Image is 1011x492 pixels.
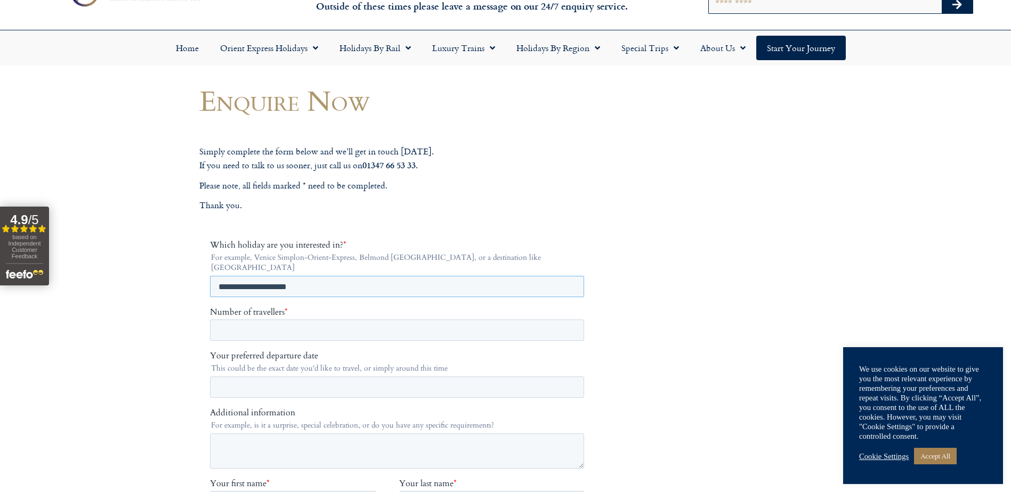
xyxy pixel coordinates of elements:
[199,179,599,193] p: Please note, all fields marked * need to be completed.
[3,387,10,394] input: By email
[3,401,10,408] input: By telephone
[611,36,690,60] a: Special Trips
[859,364,987,441] div: We use cookies on our website to give you the most relevant experience by remembering your prefer...
[199,199,599,212] p: Thank you.
[5,36,1006,60] nav: Menu
[690,36,756,60] a: About Us
[329,36,422,60] a: Holidays by Rail
[189,238,244,250] span: Your last name
[209,36,329,60] a: Orient Express Holidays
[165,36,209,60] a: Home
[362,159,416,171] strong: 01347 66 53 33
[12,399,60,411] span: By telephone
[199,85,599,116] h1: Enquire Now
[859,452,909,461] a: Cookie Settings
[422,36,506,60] a: Luxury Trains
[12,386,44,397] span: By email
[756,36,846,60] a: Start your Journey
[506,36,611,60] a: Holidays by Region
[199,145,599,173] p: Simply complete the form below and we’ll get in touch [DATE]. If you need to talk to us sooner, j...
[914,448,957,464] a: Accept All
